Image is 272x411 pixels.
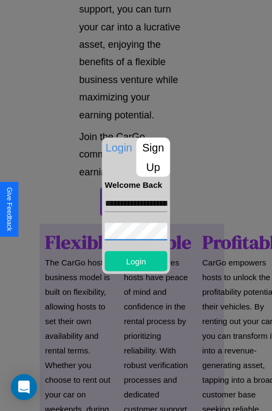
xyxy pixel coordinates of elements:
[105,251,168,271] button: Login
[5,187,13,231] div: Give Feedback
[102,137,136,157] p: Login
[11,374,37,400] div: Open Intercom Messenger
[105,180,168,189] h4: Welcome Back
[137,137,170,176] p: Sign Up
